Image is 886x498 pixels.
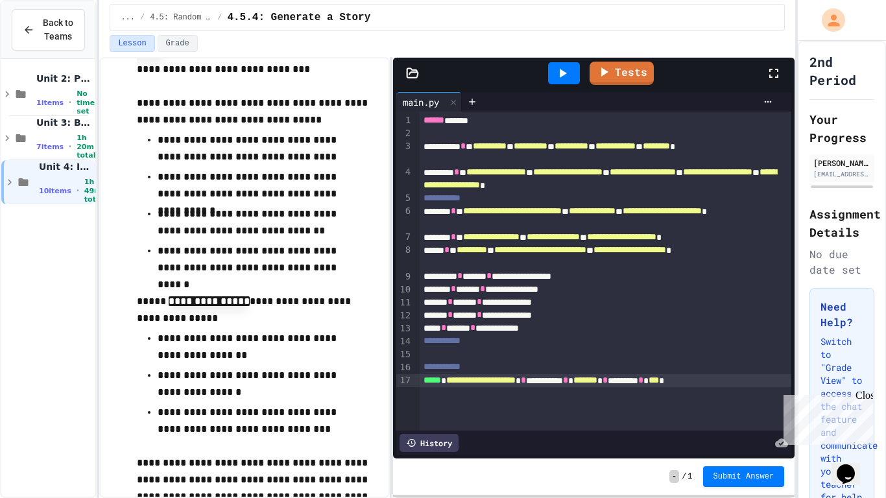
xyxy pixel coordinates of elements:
[158,35,198,52] button: Grade
[39,187,71,195] span: 10 items
[36,143,64,151] span: 7 items
[42,16,74,43] span: Back to Teams
[396,166,413,192] div: 4
[227,10,370,25] span: 4.5.4: Generate a Story
[36,117,93,128] span: Unit 3: Booleans and Conditionals
[396,127,413,140] div: 2
[69,141,71,152] span: •
[396,140,413,166] div: 3
[396,270,413,283] div: 9
[36,99,64,107] span: 1 items
[77,185,79,196] span: •
[396,283,413,296] div: 10
[77,89,95,115] span: No time set
[396,361,413,374] div: 16
[682,471,686,482] span: /
[5,5,90,82] div: Chat with us now!Close
[396,92,462,112] div: main.py
[703,466,785,487] button: Submit Answer
[396,231,413,244] div: 7
[396,114,413,127] div: 1
[217,12,222,23] span: /
[396,205,413,231] div: 6
[713,471,774,482] span: Submit Answer
[69,97,71,108] span: •
[39,161,93,172] span: Unit 4: Iteration and Random Numbers
[820,299,863,330] h3: Need Help?
[809,205,874,241] h2: Assignment Details
[396,322,413,335] div: 13
[36,73,93,84] span: Unit 2: Python Fundamentals
[809,110,874,147] h2: Your Progress
[396,309,413,322] div: 12
[813,169,870,179] div: [EMAIL_ADDRESS][DOMAIN_NAME]
[396,374,413,387] div: 17
[400,434,459,452] div: History
[669,470,679,483] span: -
[396,348,413,361] div: 15
[396,192,413,205] div: 5
[110,35,154,52] button: Lesson
[808,5,848,35] div: My Account
[396,244,413,270] div: 8
[84,178,103,204] span: 1h 49m total
[813,157,870,169] div: [PERSON_NAME] [PERSON_NAME]
[77,134,95,160] span: 1h 20m total
[140,12,145,23] span: /
[809,53,874,89] h1: 2nd Period
[809,246,874,278] div: No due date set
[832,446,873,485] iframe: chat widget
[396,335,413,348] div: 14
[688,471,692,482] span: 1
[396,95,446,109] div: main.py
[12,9,85,51] button: Back to Teams
[778,390,873,445] iframe: chat widget
[150,12,212,23] span: 4.5: Random Numbers
[396,296,413,309] div: 11
[590,62,654,85] a: Tests
[121,12,135,23] span: ...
